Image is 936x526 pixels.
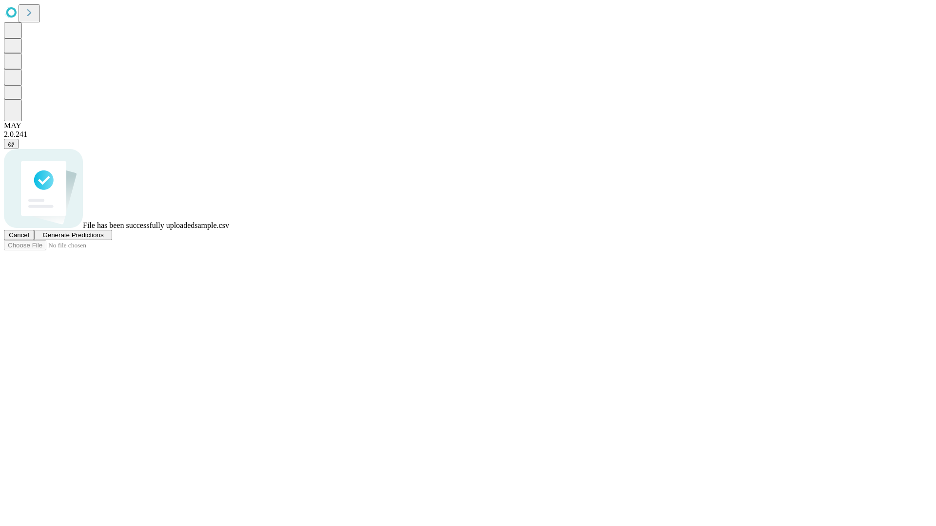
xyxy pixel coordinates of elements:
span: sample.csv [195,221,229,229]
div: 2.0.241 [4,130,932,139]
span: Generate Predictions [42,231,103,239]
button: Cancel [4,230,34,240]
div: MAY [4,121,932,130]
span: @ [8,140,15,148]
span: Cancel [9,231,29,239]
button: Generate Predictions [34,230,112,240]
button: @ [4,139,19,149]
span: File has been successfully uploaded [83,221,195,229]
